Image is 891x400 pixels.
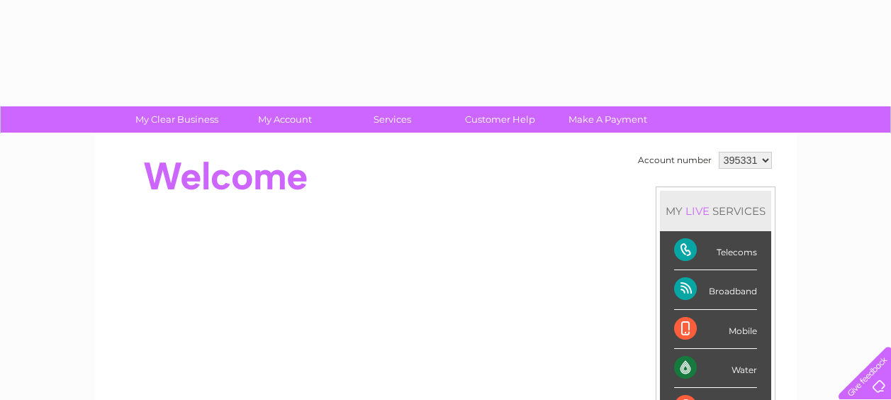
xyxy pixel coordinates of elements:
a: Make A Payment [549,106,666,133]
div: Mobile [674,310,757,349]
td: Account number [634,148,715,172]
div: LIVE [683,204,712,218]
div: Telecoms [674,231,757,270]
a: My Clear Business [118,106,235,133]
a: My Account [226,106,343,133]
div: MY SERVICES [660,191,771,231]
div: Water [674,349,757,388]
a: Services [334,106,451,133]
div: Broadband [674,270,757,309]
a: Customer Help [442,106,559,133]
